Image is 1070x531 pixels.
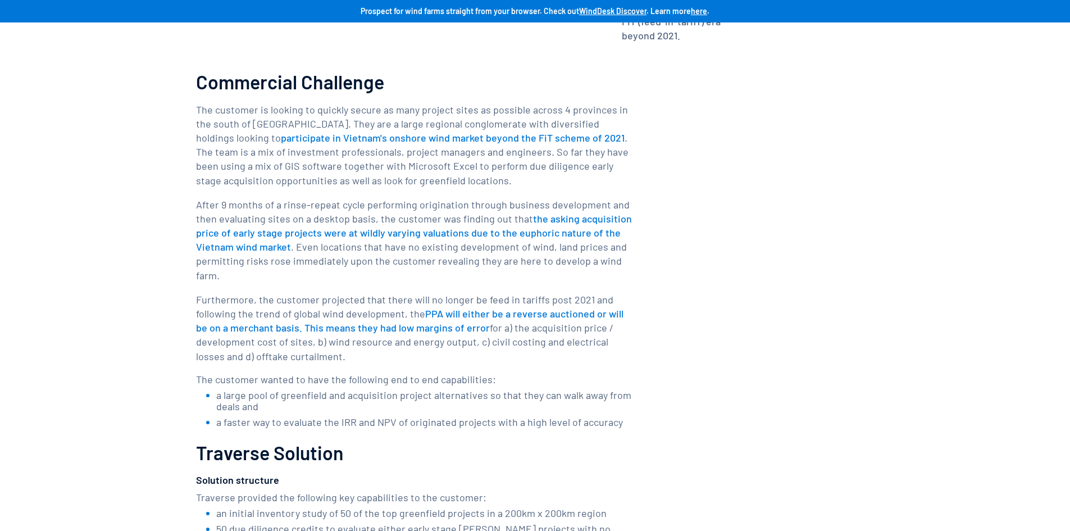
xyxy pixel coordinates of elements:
span: participate in Vietnam's onshore wind market beyond the FiT scheme of 2021 [281,131,625,144]
div: an initial inventory study of 50 of the top greenfield projects in a 200km x 200km region [216,507,607,519]
p: Furthermore, the customer projected that there will no longer be feed in tariffs post 2021 and fo... [196,293,634,364]
p: After 9 months of a rinse-repeat cycle performing origination through business development and th... [196,198,634,283]
div: a faster way to evaluate the IRR and NPV of originated projects with a high level of accuracy [216,416,623,428]
div: a large pool of greenfield and acquisition project alternatives so that they can walk away from d... [216,389,634,412]
strong: Prospect for wind farms straight from your browser. Check out [361,6,579,16]
strong: . [707,6,709,16]
div: Traverse provided the following key capabilities to the customer: [196,492,634,503]
h4: Commercial Challenge [196,71,384,92]
h4: Traverse Solution [196,442,344,463]
div: The customer wanted to have the following end to end capabilities: [196,374,634,385]
p: The customer is looking to quickly secure as many project sites as possible across 4 provinces in... [196,103,634,188]
a: WindDesk Discover [579,6,646,16]
p: Solution structure [196,473,279,487]
a: here [691,6,707,16]
span: the asking acquisition price of early stage projects were at wildly varying valuations due to the... [196,212,632,253]
strong: . Learn more [646,6,691,16]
